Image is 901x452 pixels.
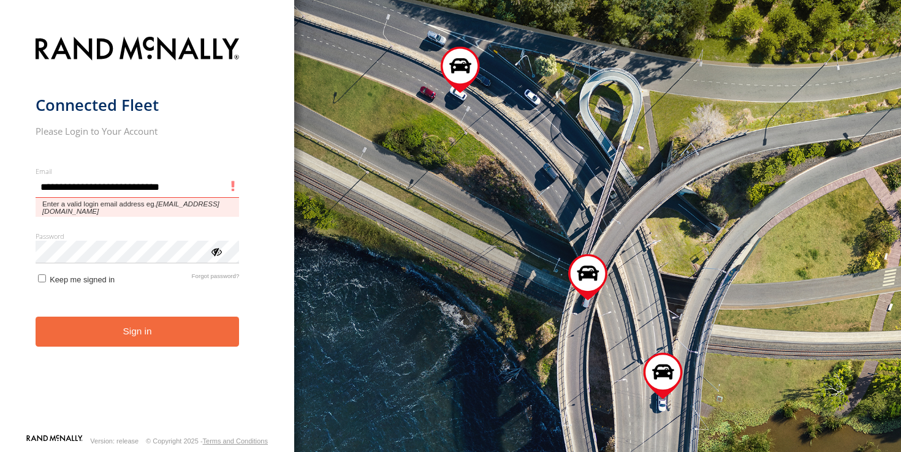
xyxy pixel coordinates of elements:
a: Terms and Conditions [203,437,268,445]
img: Rand McNally [36,34,240,66]
h1: Connected Fleet [36,95,240,115]
em: [EMAIL_ADDRESS][DOMAIN_NAME] [42,200,219,215]
a: Visit our Website [26,435,83,447]
div: ViewPassword [210,245,222,257]
input: Keep me signed in [38,274,46,282]
a: Forgot password? [192,273,240,284]
form: main [36,29,259,434]
button: Sign in [36,317,240,347]
span: Keep me signed in [50,275,115,284]
span: Enter a valid login email address eg. [36,198,240,217]
div: © Copyright 2025 - [146,437,268,445]
label: Email [36,167,240,176]
label: Password [36,232,240,241]
h2: Please Login to Your Account [36,125,240,137]
div: Version: release [90,437,139,445]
